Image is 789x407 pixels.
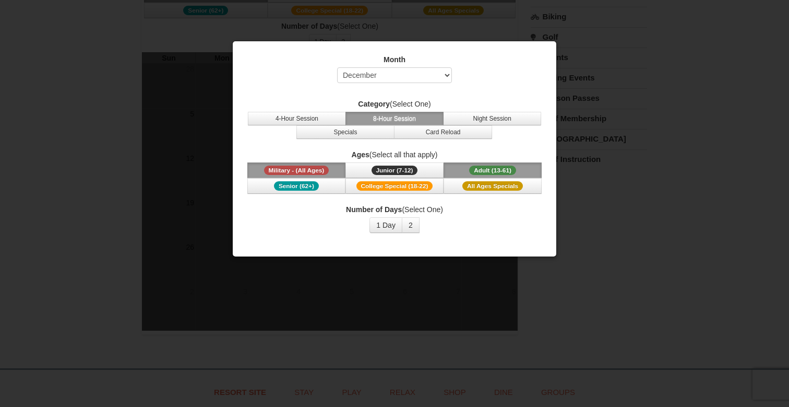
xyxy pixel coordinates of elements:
button: All Ages Specials [444,178,542,194]
span: Military - (All Ages) [264,166,329,175]
span: Senior (62+) [274,181,319,191]
button: Junior (7-12) [345,162,444,178]
label: (Select One) [246,99,543,109]
span: Junior (7-12) [372,166,418,175]
label: (Select all that apply) [246,149,543,160]
button: Card Reload [394,125,492,139]
strong: Category [358,100,390,108]
span: College Special (18-22) [356,181,433,191]
button: 1 Day [369,217,402,233]
button: 4-Hour Session [248,112,346,125]
span: Adult (13-61) [469,166,516,175]
button: Senior (62+) [247,178,345,194]
button: 2 [402,217,420,233]
button: Night Session [443,112,541,125]
button: College Special (18-22) [345,178,444,194]
strong: Month [384,55,405,64]
button: Military - (All Ages) [247,162,345,178]
label: (Select One) [246,204,543,215]
button: Specials [296,125,394,139]
span: All Ages Specials [462,181,523,191]
strong: Number of Days [346,205,402,214]
button: Adult (13-61) [444,162,542,178]
button: 8-Hour Session [345,112,444,125]
strong: Ages [352,150,369,159]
